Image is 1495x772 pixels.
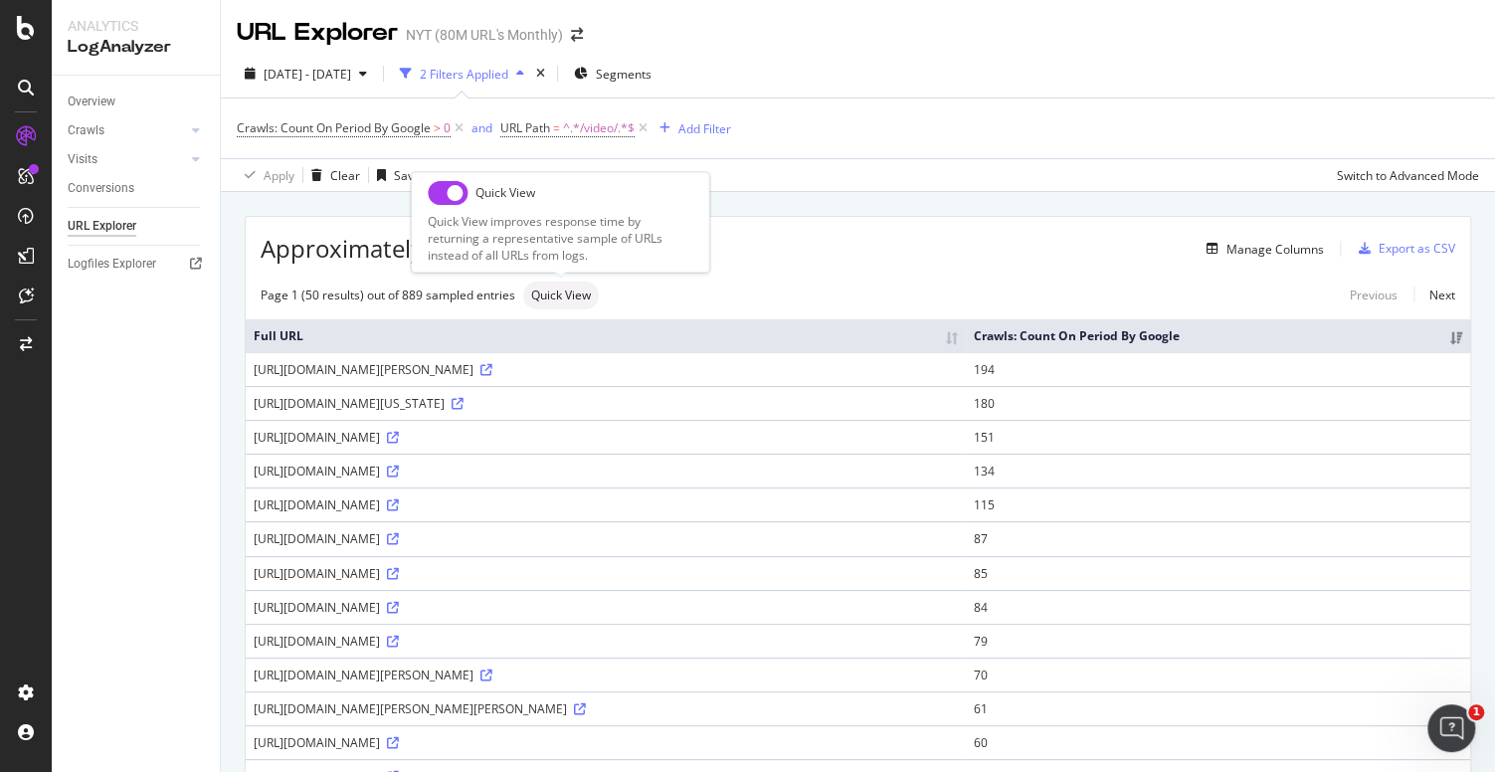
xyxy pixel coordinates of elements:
[237,159,294,191] button: Apply
[1199,237,1324,261] button: Manage Columns
[68,92,206,112] a: Overview
[571,28,583,42] div: arrow-right-arrow-left
[254,700,958,717] div: [URL][DOMAIN_NAME][PERSON_NAME][PERSON_NAME]
[966,658,1470,691] td: 70
[254,429,958,446] div: [URL][DOMAIN_NAME]
[264,167,294,184] div: Apply
[254,530,958,547] div: [URL][DOMAIN_NAME]
[68,120,186,141] a: Crawls
[1379,240,1455,257] div: Export as CSV
[553,119,560,136] span: =
[406,25,563,45] div: NYT (80M URL's Monthly)
[254,496,958,513] div: [URL][DOMAIN_NAME]
[596,66,652,83] span: Segments
[1468,704,1484,720] span: 1
[966,352,1470,386] td: 194
[369,159,421,191] button: Save
[254,463,958,480] div: [URL][DOMAIN_NAME]
[966,691,1470,725] td: 61
[444,114,451,142] span: 0
[68,178,206,199] a: Conversions
[563,114,635,142] span: ^.*/video/.*$
[68,254,156,275] div: Logfiles Explorer
[471,119,492,136] div: and
[254,395,958,412] div: [URL][DOMAIN_NAME][US_STATE]
[330,167,360,184] div: Clear
[475,184,535,201] div: Quick View
[523,282,599,309] div: neutral label
[392,58,532,90] button: 2 Filters Applied
[246,319,966,352] th: Full URL: activate to sort column ascending
[566,58,659,90] button: Segments
[966,386,1470,420] td: 180
[532,64,549,84] div: times
[237,16,398,50] div: URL Explorer
[966,725,1470,759] td: 60
[261,287,515,303] div: Page 1 (50 results) out of 889 sampled entries
[264,66,351,83] span: [DATE] - [DATE]
[68,36,204,59] div: LogAnalyzer
[1427,704,1475,752] iframe: Intercom live chat
[237,58,375,90] button: [DATE] - [DATE]
[531,289,591,301] span: Quick View
[254,361,958,378] div: [URL][DOMAIN_NAME][PERSON_NAME]
[68,178,134,199] div: Conversions
[68,16,204,36] div: Analytics
[254,633,958,650] div: [URL][DOMAIN_NAME]
[68,149,186,170] a: Visits
[68,120,104,141] div: Crawls
[966,319,1470,352] th: Crawls: Count On Period By Google: activate to sort column ascending
[68,216,206,237] a: URL Explorer
[303,159,360,191] button: Clear
[68,254,206,275] a: Logfiles Explorer
[1226,241,1324,258] div: Manage Columns
[966,487,1470,521] td: 115
[237,119,431,136] span: Crawls: Count On Period By Google
[1329,159,1479,191] button: Switch to Advanced Mode
[261,232,627,266] span: Approximately 88.9K URLs found
[966,454,1470,487] td: 134
[68,216,136,237] div: URL Explorer
[68,92,115,112] div: Overview
[1351,233,1455,265] button: Export as CSV
[1337,167,1479,184] div: Switch to Advanced Mode
[471,118,492,137] button: and
[68,149,97,170] div: Visits
[254,734,958,751] div: [URL][DOMAIN_NAME]
[428,213,692,264] div: Quick View improves response time by returning a representative sample of URLs instead of all URL...
[254,565,958,582] div: [URL][DOMAIN_NAME]
[966,590,1470,624] td: 84
[420,66,508,83] div: 2 Filters Applied
[678,120,731,137] div: Add Filter
[254,599,958,616] div: [URL][DOMAIN_NAME]
[652,116,731,140] button: Add Filter
[394,167,421,184] div: Save
[966,624,1470,658] td: 79
[500,119,550,136] span: URL Path
[966,556,1470,590] td: 85
[966,420,1470,454] td: 151
[966,521,1470,555] td: 87
[254,667,958,683] div: [URL][DOMAIN_NAME][PERSON_NAME]
[1413,281,1455,309] a: Next
[434,119,441,136] span: >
